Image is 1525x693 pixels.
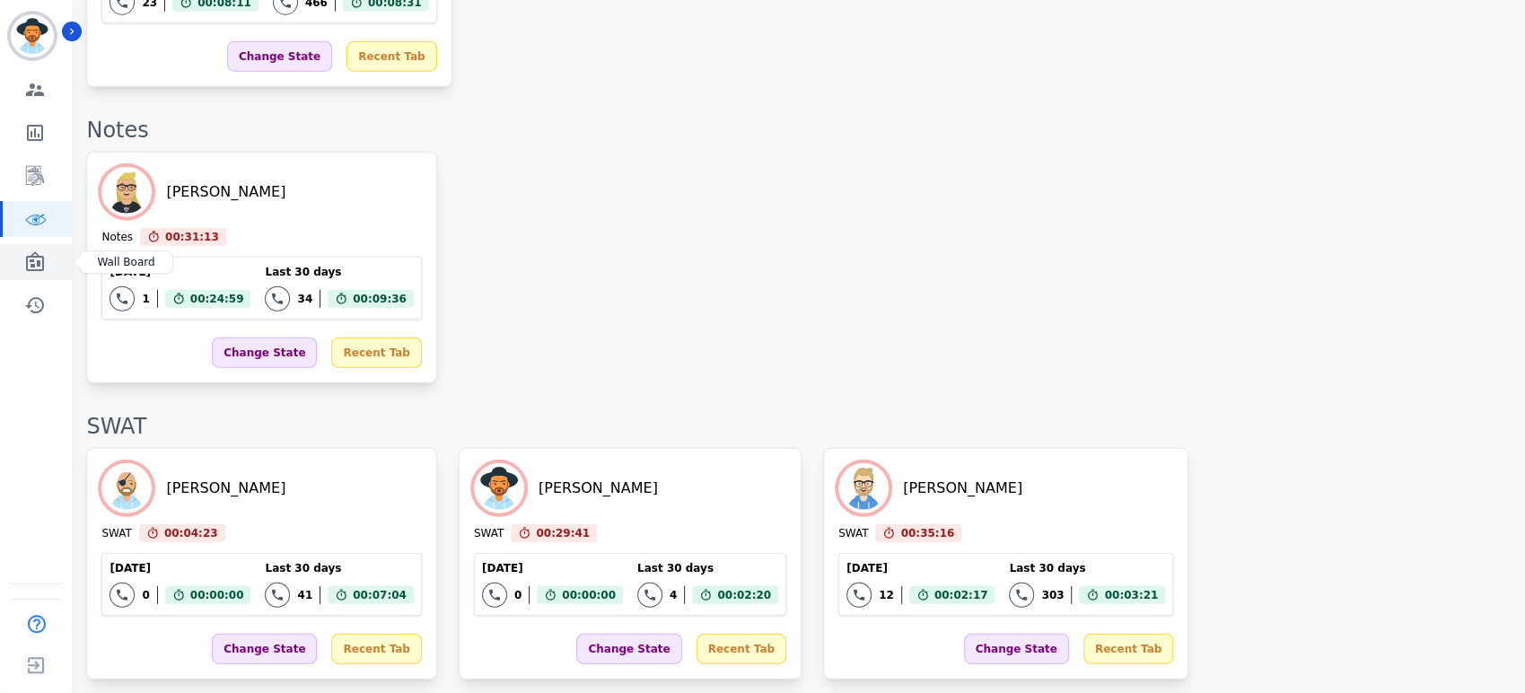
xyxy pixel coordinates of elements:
[879,588,894,602] div: 12
[265,265,413,279] div: Last 30 days
[297,292,312,306] div: 34
[1009,561,1165,575] div: Last 30 days
[227,41,332,72] div: Change State
[514,588,521,602] div: 0
[212,338,317,368] div: Change State
[353,290,407,308] span: 00:09:36
[539,478,658,499] div: [PERSON_NAME]
[101,526,131,542] div: SWAT
[190,586,244,604] span: 00:00:00
[697,634,786,664] div: Recent Tab
[110,265,250,279] div: [DATE]
[903,478,1022,499] div: [PERSON_NAME]
[838,526,868,542] div: SWAT
[212,634,317,664] div: Change State
[900,524,954,542] span: 00:35:16
[86,116,1507,145] div: Notes
[670,588,677,602] div: 4
[1083,634,1173,664] div: Recent Tab
[838,463,889,513] img: Avatar
[265,561,413,575] div: Last 30 days
[164,524,218,542] span: 00:04:23
[536,524,590,542] span: 00:29:41
[142,588,149,602] div: 0
[165,228,219,246] span: 00:31:13
[474,526,504,542] div: SWAT
[1104,586,1158,604] span: 00:03:21
[353,586,407,604] span: 00:07:04
[1041,588,1064,602] div: 303
[101,230,133,246] div: Notes
[110,561,250,575] div: [DATE]
[562,586,616,604] span: 00:00:00
[86,412,1507,441] div: SWAT
[166,478,285,499] div: [PERSON_NAME]
[964,634,1069,664] div: Change State
[846,561,995,575] div: [DATE]
[576,634,681,664] div: Change State
[166,181,285,203] div: [PERSON_NAME]
[346,41,436,72] div: Recent Tab
[934,586,988,604] span: 00:02:17
[101,167,152,217] img: Avatar
[142,292,149,306] div: 1
[717,586,771,604] span: 00:02:20
[101,463,152,513] img: Avatar
[11,14,54,57] img: Bordered avatar
[297,588,312,602] div: 41
[637,561,778,575] div: Last 30 days
[474,463,524,513] img: Avatar
[331,634,421,664] div: Recent Tab
[482,561,623,575] div: [DATE]
[190,290,244,308] span: 00:24:59
[331,338,421,368] div: Recent Tab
